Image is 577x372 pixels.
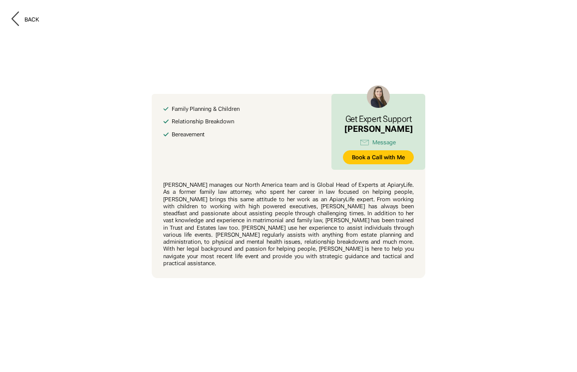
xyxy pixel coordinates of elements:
[344,124,413,134] div: [PERSON_NAME]
[172,118,234,125] div: Relationship Breakdown
[343,138,414,148] a: Message
[372,139,396,146] div: Message
[344,114,413,124] h3: Get Expert Support
[343,150,414,164] a: Book a Call with Me
[172,105,240,112] div: Family Planning & Children
[24,16,39,23] div: Back
[11,11,39,27] button: Back
[172,131,205,138] div: Bereavement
